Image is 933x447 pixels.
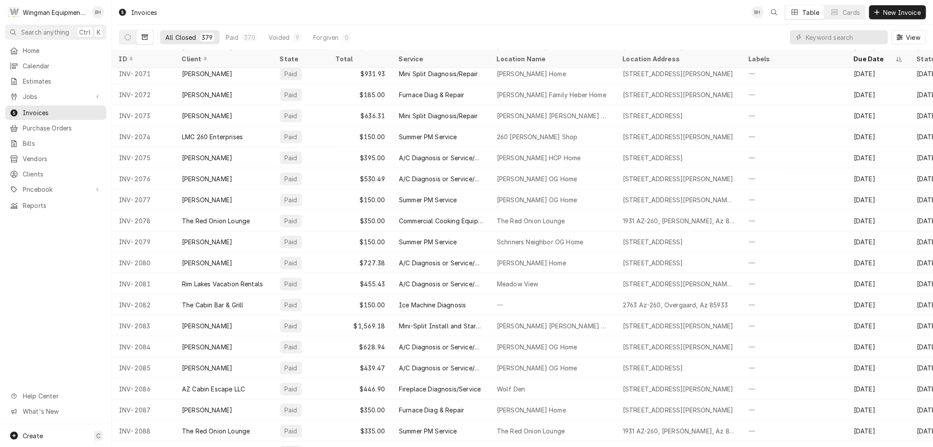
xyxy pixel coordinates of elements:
[182,111,232,120] div: [PERSON_NAME]
[329,357,392,378] div: $439.47
[182,132,243,141] div: LMC 260 Enterprises
[5,106,106,120] a: Invoices
[399,426,457,436] div: Summer PM Service
[497,405,566,415] div: [PERSON_NAME] Home
[5,198,106,213] a: Reports
[623,54,733,63] div: Location Address
[23,139,102,148] span: Bills
[399,111,478,120] div: Mini Split Diagnosis/Repair
[399,384,481,394] div: Fireplace Diagnosis/Service
[112,168,175,189] div: INV-2076
[283,111,298,120] div: Paid
[842,8,860,17] div: Cards
[497,54,607,63] div: Location Name
[847,210,910,231] div: [DATE]
[623,174,734,183] div: [STREET_ADDRESS][PERSON_NAME]
[182,321,232,331] div: [PERSON_NAME]
[497,132,578,141] div: 260 [PERSON_NAME] Shop
[497,153,581,162] div: [PERSON_NAME] HCP Home
[329,105,392,126] div: $636.31
[313,33,339,42] div: Forgiven
[23,169,102,179] span: Clients
[21,28,69,37] span: Search anything
[283,342,298,352] div: Paid
[23,391,101,401] span: Help Center
[23,61,102,70] span: Calendar
[329,189,392,210] div: $150.00
[226,33,239,42] div: Paid
[742,189,847,210] div: —
[182,195,232,204] div: [PERSON_NAME]
[623,384,734,394] div: [STREET_ADDRESS][PERSON_NAME]
[283,237,298,246] div: Paid
[497,342,577,352] div: [PERSON_NAME] OG Home
[112,105,175,126] div: INV-2073
[847,357,910,378] div: [DATE]
[23,201,102,210] span: Reports
[269,33,290,42] div: Voided
[5,25,106,40] button: Search anythingCtrlK
[847,294,910,315] div: [DATE]
[329,210,392,231] div: $350.00
[5,59,106,73] a: Calendar
[79,28,91,37] span: Ctrl
[623,153,683,162] div: [STREET_ADDRESS]
[847,189,910,210] div: [DATE]
[283,132,298,141] div: Paid
[283,384,298,394] div: Paid
[97,28,101,37] span: K
[742,105,847,126] div: —
[329,336,392,357] div: $628.94
[881,8,923,17] span: New Invoice
[399,363,483,373] div: A/C Diagnosis or Service/Repair
[847,231,910,252] div: [DATE]
[847,336,910,357] div: [DATE]
[623,237,683,246] div: [STREET_ADDRESS]
[8,6,20,18] div: W
[847,315,910,336] div: [DATE]
[182,405,232,415] div: [PERSON_NAME]
[623,426,735,436] div: 1931 AZ-260, [PERSON_NAME], Az 85928
[497,90,606,99] div: [PERSON_NAME] Family Heber Home
[497,258,566,267] div: [PERSON_NAME] Home
[112,252,175,273] div: INV-2080
[742,63,847,84] div: —
[112,126,175,147] div: INV-2074
[742,315,847,336] div: —
[742,84,847,105] div: —
[329,126,392,147] div: $150.00
[23,407,101,416] span: What's New
[283,321,298,331] div: Paid
[112,63,175,84] div: INV-2071
[399,132,457,141] div: Summer PM Service
[283,363,298,373] div: Paid
[742,231,847,252] div: —
[742,420,847,441] div: —
[5,136,106,151] a: Bills
[751,6,764,18] div: BH
[8,6,20,18] div: Wingman Equipment Solutions's Avatar
[854,54,894,63] div: Due Date
[182,153,232,162] div: [PERSON_NAME]
[742,294,847,315] div: —
[182,300,243,310] div: The Cabin Bar & Grill
[283,195,298,204] div: Paid
[202,33,213,42] div: 379
[283,426,298,436] div: Paid
[399,300,466,310] div: Ice Machine Diagnosis
[329,399,392,420] div: $350.00
[623,195,735,204] div: [STREET_ADDRESS][PERSON_NAME][PERSON_NAME]
[329,231,392,252] div: $150.00
[119,54,166,63] div: ID
[623,405,734,415] div: [STREET_ADDRESS][PERSON_NAME]
[497,195,577,204] div: [PERSON_NAME] OG Home
[904,33,922,42] span: View
[23,154,102,163] span: Vendors
[182,258,232,267] div: [PERSON_NAME]
[847,63,910,84] div: [DATE]
[182,279,263,289] div: Rim Lakes Vacation Rentals
[182,237,232,246] div: [PERSON_NAME]
[23,8,87,17] div: Wingman Equipment Solutions
[623,90,734,99] div: [STREET_ADDRESS][PERSON_NAME]
[329,273,392,294] div: $455.43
